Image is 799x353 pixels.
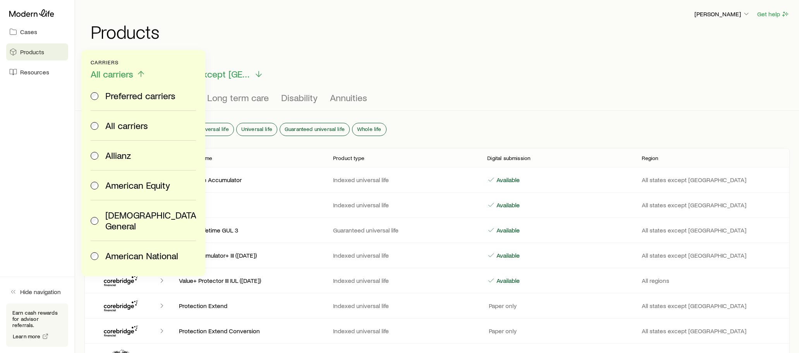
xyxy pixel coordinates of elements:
[333,302,475,310] p: Indexed universal life
[105,90,175,101] span: Preferred carriers
[20,28,37,36] span: Cases
[91,152,98,160] input: Allianz
[179,201,321,209] p: LifePro+
[487,327,517,335] p: Paper only
[91,252,98,260] input: American National
[20,288,61,296] span: Hide navigation
[179,176,321,184] p: Allianz Life Accumulator
[285,126,345,132] span: Guaranteed universal life
[333,327,475,335] p: Indexed universal life
[241,126,272,132] span: Universal life
[105,120,148,131] span: All carriers
[105,180,170,191] span: American Equity
[158,59,263,80] button: RegionAll states except [GEOGRAPHIC_DATA]
[91,92,98,100] input: Preferred carriers
[330,92,367,103] span: Annuities
[179,327,321,335] p: Protection Extend Conversion
[487,155,530,161] p: Digital submission
[20,68,49,76] span: Resources
[642,155,658,161] p: Region
[179,251,321,259] p: Max Accumulator+ III ([DATE])
[105,150,131,161] span: Allianz
[91,92,784,111] div: Product types
[495,251,520,259] p: Available
[642,226,784,234] p: All states except [GEOGRAPHIC_DATA]
[280,123,349,136] button: Guaranteed universal life
[694,10,750,18] p: [PERSON_NAME]
[333,176,475,184] p: Indexed universal life
[333,277,475,284] p: Indexed universal life
[237,123,277,136] button: Universal life
[20,48,44,56] span: Products
[333,226,475,234] p: Guaranteed universal life
[158,59,263,65] p: Region
[642,302,784,310] p: All states except [GEOGRAPHIC_DATA]
[642,327,784,335] p: All states except [GEOGRAPHIC_DATA]
[495,201,520,209] p: Available
[91,122,98,130] input: All carriers
[487,302,517,310] p: Paper only
[757,10,790,19] button: Get help
[495,226,520,234] p: Available
[179,226,321,234] p: Secure Lifetime GUL 3
[6,303,68,347] div: Earn cash rewards for advisor referrals.Learn more
[13,334,41,339] span: Learn more
[642,176,784,184] p: All states except [GEOGRAPHIC_DATA]
[352,123,386,136] button: Whole life
[91,69,133,79] span: All carriers
[495,176,520,184] p: Available
[642,277,784,284] p: All regions
[12,310,62,328] p: Earn cash rewards for advisor referrals.
[179,302,321,310] p: Protection Extend
[642,251,784,259] p: All states except [GEOGRAPHIC_DATA]
[495,277,520,284] p: Available
[357,126,381,132] span: Whole life
[281,92,318,103] span: Disability
[91,217,98,225] input: [DEMOGRAPHIC_DATA] General
[105,210,199,231] span: [DEMOGRAPHIC_DATA] General
[105,250,178,261] span: American National
[6,64,68,81] a: Resources
[179,277,321,284] p: Value+ Protector III IUL ([DATE])
[333,251,475,259] p: Indexed universal life
[694,10,751,19] button: [PERSON_NAME]
[642,201,784,209] p: All states except [GEOGRAPHIC_DATA]
[6,23,68,40] a: Cases
[91,182,98,189] input: American Equity
[207,92,269,103] span: Long term care
[6,283,68,300] button: Hide navigation
[91,59,146,80] button: CarriersAll carriers
[333,201,475,209] p: Indexed universal life
[333,155,364,161] p: Product type
[6,43,68,60] a: Products
[91,22,790,41] h1: Products
[91,59,146,65] p: Carriers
